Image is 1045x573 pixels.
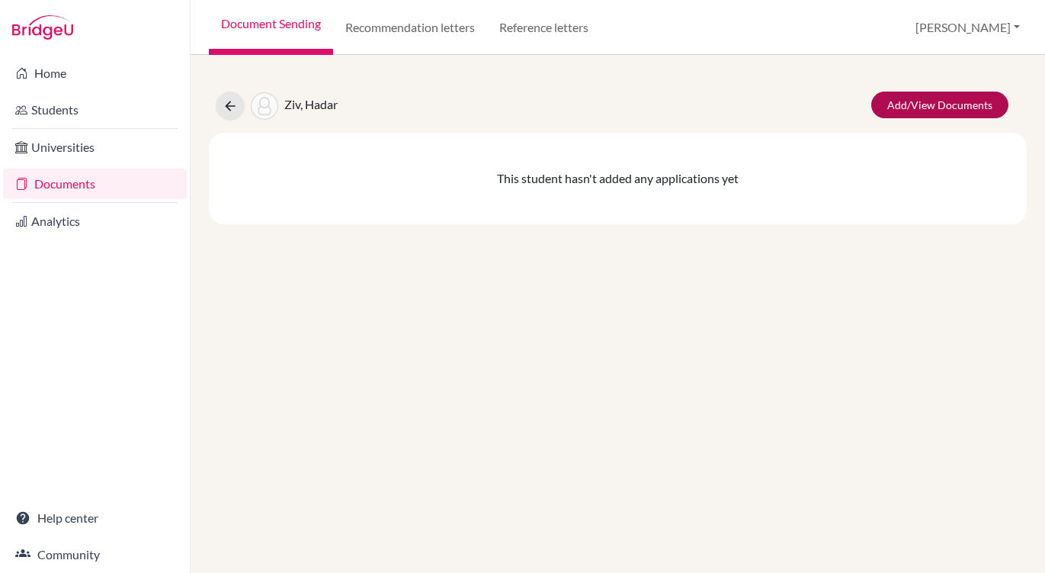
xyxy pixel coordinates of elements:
a: Universities [3,132,187,163]
a: Analytics [3,206,187,237]
img: Bridge-U [12,15,73,40]
span: Ziv, Hadar [284,97,338,111]
div: This student hasn't added any applications yet [209,133,1027,224]
a: Community [3,539,187,570]
button: [PERSON_NAME] [909,13,1027,42]
a: Home [3,58,187,89]
a: Students [3,95,187,125]
a: Documents [3,169,187,199]
a: Help center [3,503,187,533]
a: Add/View Documents [871,92,1008,118]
